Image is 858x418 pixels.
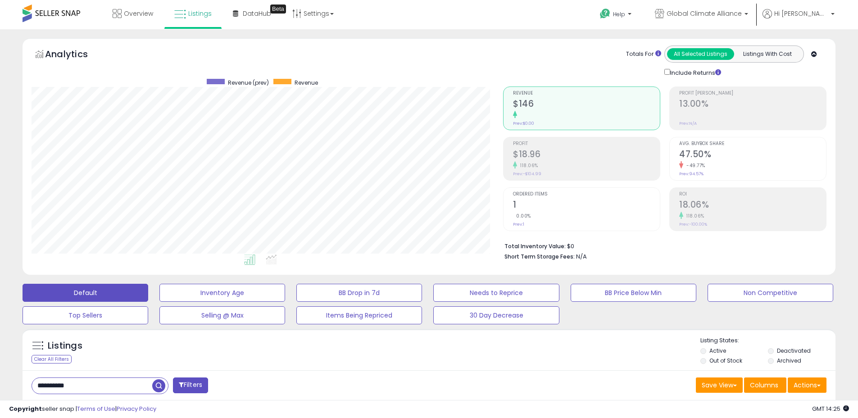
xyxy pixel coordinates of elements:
[513,171,541,177] small: Prev: -$104.99
[709,347,726,354] label: Active
[117,404,156,413] a: Privacy Policy
[744,377,786,393] button: Columns
[700,336,835,345] p: Listing States:
[9,405,156,413] div: seller snap | |
[679,121,697,126] small: Prev: N/A
[513,91,660,96] span: Revenue
[812,404,849,413] span: 2025-10-7 14:25 GMT
[23,284,148,302] button: Default
[48,340,82,352] h5: Listings
[696,377,743,393] button: Save View
[433,306,559,324] button: 30 Day Decrease
[296,284,422,302] button: BB Drop in 7d
[571,284,696,302] button: BB Price Below Min
[593,1,640,29] a: Help
[270,5,286,14] div: Tooltip anchor
[23,306,148,324] button: Top Sellers
[658,67,732,77] div: Include Returns
[45,48,105,63] h5: Analytics
[77,404,115,413] a: Terms of Use
[777,347,811,354] label: Deactivated
[679,222,707,227] small: Prev: -100.00%
[709,357,742,364] label: Out of Stock
[763,9,835,29] a: Hi [PERSON_NAME]
[679,192,826,197] span: ROI
[159,284,285,302] button: Inventory Age
[683,162,705,169] small: -49.77%
[679,200,826,212] h2: 18.06%
[513,121,534,126] small: Prev: $0.00
[513,213,531,219] small: 0.00%
[517,162,538,169] small: 118.06%
[513,149,660,161] h2: $18.96
[750,381,778,390] span: Columns
[513,222,524,227] small: Prev: 1
[667,48,734,60] button: All Selected Listings
[576,252,587,261] span: N/A
[734,48,801,60] button: Listings With Cost
[513,141,660,146] span: Profit
[777,357,801,364] label: Archived
[504,240,820,251] li: $0
[295,79,318,86] span: Revenue
[188,9,212,18] span: Listings
[513,200,660,212] h2: 1
[243,9,271,18] span: DataHub
[513,192,660,197] span: Ordered Items
[433,284,559,302] button: Needs to Reprice
[626,50,661,59] div: Totals For
[683,213,704,219] small: 118.06%
[228,79,269,86] span: Revenue (prev)
[708,284,833,302] button: Non Competitive
[513,99,660,111] h2: $146
[296,306,422,324] button: Items Being Repriced
[679,141,826,146] span: Avg. Buybox Share
[774,9,828,18] span: Hi [PERSON_NAME]
[679,91,826,96] span: Profit [PERSON_NAME]
[159,306,285,324] button: Selling @ Max
[679,171,704,177] small: Prev: 94.57%
[599,8,611,19] i: Get Help
[667,9,742,18] span: Global Climate Alliance
[504,253,575,260] b: Short Term Storage Fees:
[679,149,826,161] h2: 47.50%
[504,242,566,250] b: Total Inventory Value:
[173,377,208,393] button: Filters
[679,99,826,111] h2: 13.00%
[32,355,72,363] div: Clear All Filters
[613,10,625,18] span: Help
[788,377,826,393] button: Actions
[124,9,153,18] span: Overview
[9,404,42,413] strong: Copyright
